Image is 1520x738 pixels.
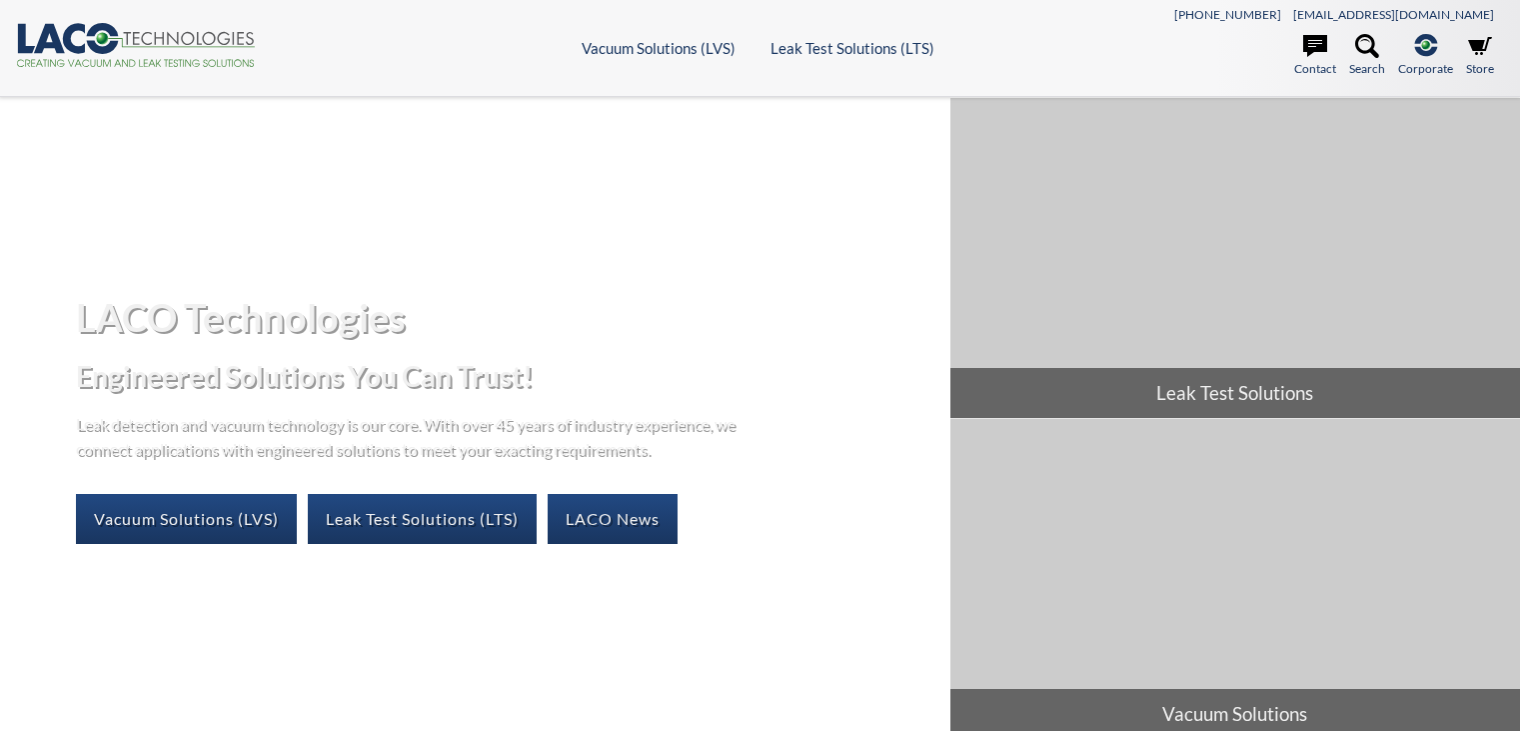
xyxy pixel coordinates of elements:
[76,358,934,395] h2: Engineered Solutions You Can Trust!
[548,494,678,544] a: LACO News
[76,494,297,544] a: Vacuum Solutions (LVS)
[1398,59,1453,78] span: Corporate
[1349,34,1385,78] a: Search
[1174,7,1281,22] a: [PHONE_NUMBER]
[950,368,1520,418] span: Leak Test Solutions
[76,411,746,462] p: Leak detection and vacuum technology is our core. With over 45 years of industry experience, we c...
[76,293,934,342] h1: LACO Technologies
[582,39,736,57] a: Vacuum Solutions (LVS)
[1466,34,1494,78] a: Store
[770,39,934,57] a: Leak Test Solutions (LTS)
[1294,34,1336,78] a: Contact
[950,98,1520,418] a: Leak Test Solutions
[308,494,537,544] a: Leak Test Solutions (LTS)
[1293,7,1494,22] a: [EMAIL_ADDRESS][DOMAIN_NAME]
